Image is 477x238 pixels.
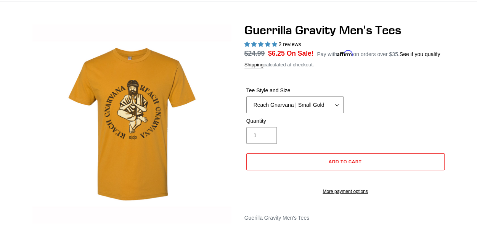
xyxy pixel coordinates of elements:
span: Affirm [337,50,353,56]
label: Quantity [246,117,344,125]
a: More payment options [246,188,445,195]
span: On Sale! [286,48,313,58]
button: Add to cart [246,153,445,170]
a: See if you qualify - Learn more about Affirm Financing (opens in modal) [400,51,440,57]
span: $6.25 [268,50,285,57]
div: calculated at checkout. [244,61,446,69]
label: Tee Style and Size [246,87,344,95]
a: Shipping [244,62,264,68]
div: Guerilla Gravity Men's Tees [244,214,446,222]
span: 5.00 stars [244,41,279,47]
span: 2 reviews [278,41,301,47]
p: Pay with on orders over $35. [317,48,440,58]
span: Add to cart [329,159,362,164]
s: $24.99 [244,50,265,57]
h1: Guerrilla Gravity Men's Tees [244,23,446,37]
